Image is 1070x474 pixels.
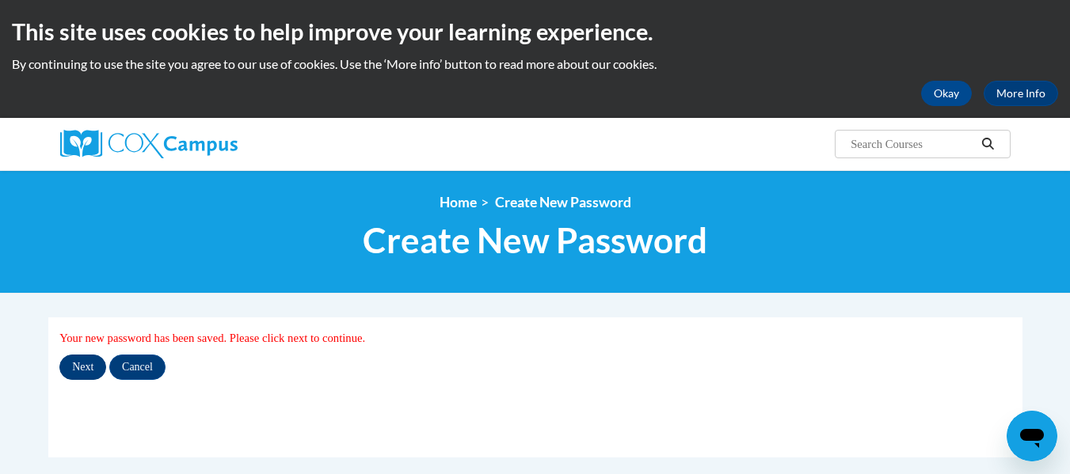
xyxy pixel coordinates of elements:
a: Home [440,194,477,210]
input: Search Courses [849,135,976,154]
input: Next [59,355,106,380]
span: Create New Password [363,219,707,261]
button: Okay [921,81,972,106]
h2: This site uses cookies to help improve your learning experience. [12,16,1058,47]
a: Cox Campus [60,130,361,158]
p: By continuing to use the site you agree to our use of cookies. Use the ‘More info’ button to read... [12,55,1058,73]
img: Cox Campus [60,130,238,158]
button: Search [976,135,1000,154]
span: Create New Password [495,194,631,210]
input: Cancel [109,355,166,380]
a: More Info [984,81,1058,106]
iframe: Button to launch messaging window [1007,411,1057,461]
span: Your new password has been saved. Please click next to continue. [59,332,365,344]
